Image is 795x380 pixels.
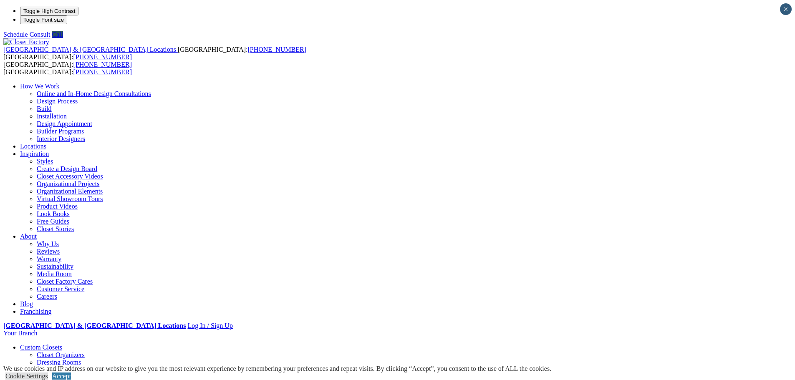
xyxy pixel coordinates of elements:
a: Styles [37,158,53,165]
a: Call [52,31,63,38]
a: Cookie Settings [5,372,48,380]
img: Closet Factory [3,38,49,46]
a: Design Appointment [37,120,92,127]
a: Schedule Consult [3,31,50,38]
a: Free Guides [37,218,69,225]
a: Inspiration [20,150,49,157]
a: Build [37,105,52,112]
a: About [20,233,37,240]
a: Builder Programs [37,128,84,135]
a: Locations [20,143,46,150]
button: Close [780,3,792,15]
a: Virtual Showroom Tours [37,195,103,202]
div: We use cookies and IP address on our website to give you the most relevant experience by remember... [3,365,551,372]
a: Create a Design Board [37,165,97,172]
a: Why Us [37,240,59,247]
span: [GEOGRAPHIC_DATA]: [GEOGRAPHIC_DATA]: [3,46,306,60]
a: Product Videos [37,203,78,210]
a: Online and In-Home Design Consultations [37,90,151,97]
a: Closet Organizers [37,351,85,358]
a: Franchising [20,308,52,315]
span: [GEOGRAPHIC_DATA] & [GEOGRAPHIC_DATA] Locations [3,46,176,53]
a: Installation [37,113,67,120]
a: Interior Designers [37,135,85,142]
a: Media Room [37,270,72,277]
a: Customer Service [37,285,84,292]
a: Log In / Sign Up [187,322,232,329]
a: Closet Factory Cares [37,278,93,285]
button: Toggle Font size [20,15,67,24]
a: Reviews [37,248,60,255]
a: [PHONE_NUMBER] [73,53,132,60]
a: Warranty [37,255,61,262]
a: Dressing Rooms [37,359,81,366]
a: Accept [52,372,71,380]
a: [PHONE_NUMBER] [247,46,306,53]
a: [PHONE_NUMBER] [73,61,132,68]
a: Blog [20,300,33,307]
a: Organizational Projects [37,180,99,187]
span: Toggle Font size [23,17,64,23]
a: Organizational Elements [37,188,103,195]
a: Closet Stories [37,225,74,232]
a: How We Work [20,83,60,90]
a: Closet Accessory Videos [37,173,103,180]
a: Your Branch [3,330,37,337]
button: Toggle High Contrast [20,7,78,15]
a: [GEOGRAPHIC_DATA] & [GEOGRAPHIC_DATA] Locations [3,322,186,329]
a: Careers [37,293,57,300]
a: [GEOGRAPHIC_DATA] & [GEOGRAPHIC_DATA] Locations [3,46,178,53]
span: Toggle High Contrast [23,8,75,14]
a: Design Process [37,98,78,105]
span: [GEOGRAPHIC_DATA]: [GEOGRAPHIC_DATA]: [3,61,132,75]
a: Sustainability [37,263,73,270]
a: Custom Closets [20,344,62,351]
a: [PHONE_NUMBER] [73,68,132,75]
a: Look Books [37,210,70,217]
